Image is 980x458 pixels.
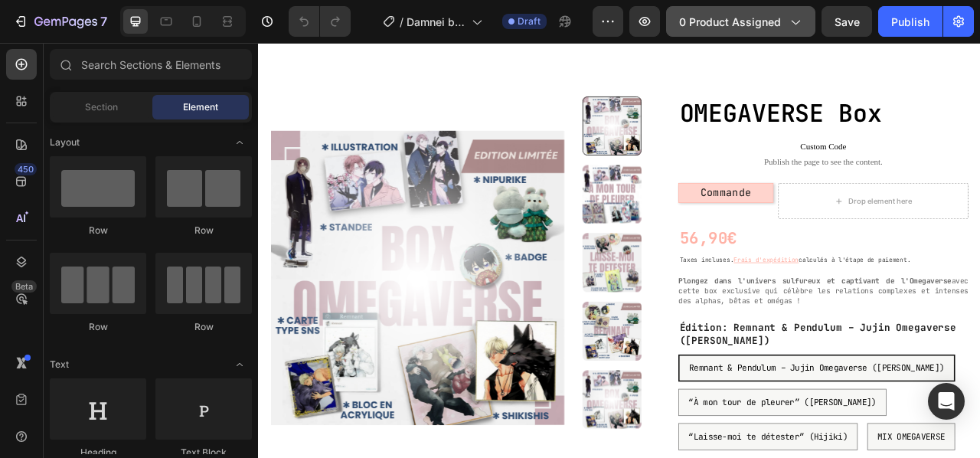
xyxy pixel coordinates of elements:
[534,68,903,111] h1: OMEGAVERSE Box
[11,280,37,293] div: Beta
[155,224,252,237] div: Row
[85,100,118,114] span: Section
[518,15,541,28] span: Draft
[15,163,37,175] div: 450
[534,234,903,263] div: 56,90€
[227,130,252,155] span: Toggle open
[878,6,942,37] button: Publish
[605,271,688,281] u: Frais d'expédition
[534,123,903,142] span: Custom Code
[50,358,69,371] span: Text
[534,354,903,389] legend: Édition: Remnant & Pendulum – Jujin Omegaverse ([PERSON_NAME])
[679,14,781,30] span: 0 product assigned
[534,297,903,335] p: avec cette box exclusive qui célèbre les relations complexes et intenses des alphas, bêtas et omé...
[400,14,403,30] span: /
[50,320,146,334] div: Row
[534,145,903,160] span: Publish the page to see the content.
[537,181,653,201] p: Commande
[605,267,688,283] a: Frais d'expédition
[6,6,114,37] button: 7
[688,271,830,281] span: calculés à l'étape de paiement.
[835,15,860,28] span: Save
[407,14,465,30] span: Damnei box
[155,320,252,334] div: Row
[822,6,872,37] button: Save
[227,352,252,377] span: Toggle open
[928,383,965,420] div: Open Intercom Messenger
[258,43,980,458] iframe: Design area
[50,224,146,237] div: Row
[100,12,107,31] p: 7
[50,49,252,80] input: Search Sections & Elements
[50,136,80,149] span: Layout
[891,14,929,30] div: Publish
[666,6,815,37] button: 0 product assigned
[183,100,218,114] span: Element
[548,407,873,420] span: Remnant & Pendulum – Jujin Omegaverse ([PERSON_NAME])
[536,271,605,281] span: Taxes incluses.
[534,297,882,309] strong: Plongez dans l'univers sulfureux et captivant de l'Omegaverse
[289,6,351,37] div: Undo/Redo
[751,195,832,208] div: Drop element here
